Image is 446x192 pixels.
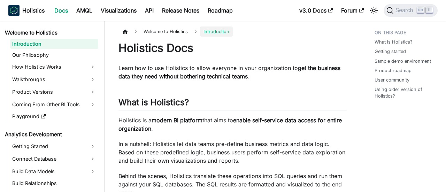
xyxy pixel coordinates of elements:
[141,5,158,16] a: API
[10,39,98,49] a: Introduction
[97,5,141,16] a: Visualizations
[10,74,98,85] a: Walkthroughs
[203,5,237,16] a: Roadmap
[375,77,409,83] a: User community
[118,140,347,165] p: In a nutshell: Holistics let data teams pre-define business metrics and data logic. Based on thes...
[10,153,98,164] a: Connect Database
[3,130,98,139] a: Analytics Development
[3,28,98,38] a: Welcome to Holistics
[337,5,368,16] a: Forum
[10,178,98,188] a: Build Relationships
[375,48,406,55] a: Getting started
[426,7,433,13] kbd: K
[8,5,20,16] img: Holistics
[22,6,45,15] b: Holistics
[384,4,438,17] button: Search (Ctrl+K)
[152,117,202,124] strong: modern BI platform
[375,58,431,64] a: Sample demo environment
[10,99,98,110] a: Coming From Other BI Tools
[10,112,98,121] a: Playground
[118,26,132,37] a: Home page
[375,86,435,99] a: Using older version of Holistics?
[10,166,98,177] a: Build Data Models
[72,5,97,16] a: AMQL
[10,50,98,60] a: Our Philosophy
[8,5,45,16] a: HolisticsHolistics
[375,67,412,74] a: Product roadmap
[118,41,347,55] h1: Holistics Docs
[368,5,379,16] button: Switch between dark and light mode (currently light mode)
[10,86,98,98] a: Product Versions
[50,5,72,16] a: Docs
[393,7,417,14] span: Search
[158,5,203,16] a: Release Notes
[118,97,347,110] h2: What is Holistics?
[375,39,413,45] a: What is Holistics?
[295,5,337,16] a: v3.0 Docs
[10,61,98,72] a: How Holistics Works
[118,64,347,80] p: Learn how to use Holistics to allow everyone in your organization to .
[200,26,233,37] span: Introduction
[118,116,347,133] p: Holistics is a that aims to .
[10,141,98,152] a: Getting Started
[140,26,191,37] span: Welcome to Holistics
[118,26,347,37] nav: Breadcrumbs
